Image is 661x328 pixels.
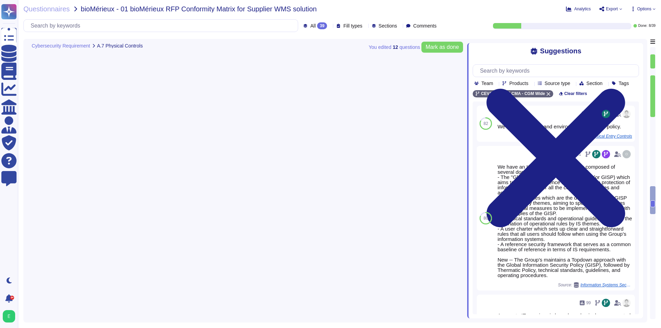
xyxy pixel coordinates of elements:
span: Source: [558,282,632,288]
div: 39 [317,22,327,29]
span: A.7 Physical Controls [97,43,143,48]
span: You edited question s [369,45,420,50]
img: user [3,310,15,322]
button: Analytics [566,6,591,12]
input: Search by keywords [27,20,298,32]
span: Done: [638,24,648,28]
span: Cybersecurity Requirement [32,43,90,48]
span: 8 / 39 [649,24,655,28]
span: Options [637,7,651,11]
span: 82 [483,121,488,126]
div: 9+ [10,296,14,300]
b: 12 [393,45,398,50]
span: Export [606,7,618,11]
span: 80 [483,216,488,220]
img: user [622,110,631,118]
span: Mark as done [426,44,459,50]
img: user [622,299,631,307]
div: We have an IS policy corpus, which is composed of several documents, including: - The "Global Inf... [497,164,632,278]
span: Information Systems Security Policies [580,283,632,287]
span: Fill types [343,23,362,28]
span: Questionnaires [23,6,70,12]
span: Comments [413,23,437,28]
button: Mark as done [421,42,463,53]
button: user [1,309,20,324]
span: 99 [586,301,591,305]
span: Analytics [574,7,591,11]
span: Sections [379,23,397,28]
img: user [622,150,631,158]
span: bioMérieux - 01 bioMérieux RFP Conformity Matrix for Supplier WMS solution [81,6,317,12]
span: All [310,23,316,28]
input: Search by keywords [476,65,639,77]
